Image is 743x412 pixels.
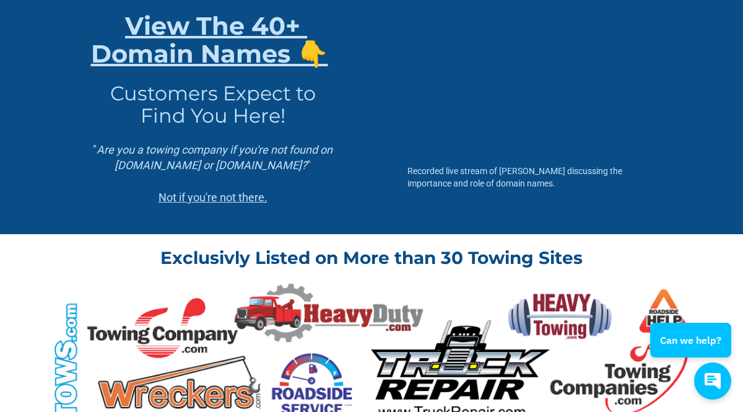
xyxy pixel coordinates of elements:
[97,143,335,172] em: Are you a towing company if you're not found on [DOMAIN_NAME] or [DOMAIN_NAME]?
[407,12,654,151] iframe: To enrich screen reader interactions, please activate Accessibility in Grammarly extension settings
[407,166,624,188] span: Recorded live stream of [PERSON_NAME] discussing the importance and role of domain names.
[93,143,335,172] span: " "
[91,11,328,69] a: View The 40+ Domain Names 👇
[110,81,321,128] span: Customers Expect to Find You Here!
[159,191,267,204] u: Not if you're not there.
[160,247,583,268] strong: Exclusivly Listed on More than 30 Towing Sites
